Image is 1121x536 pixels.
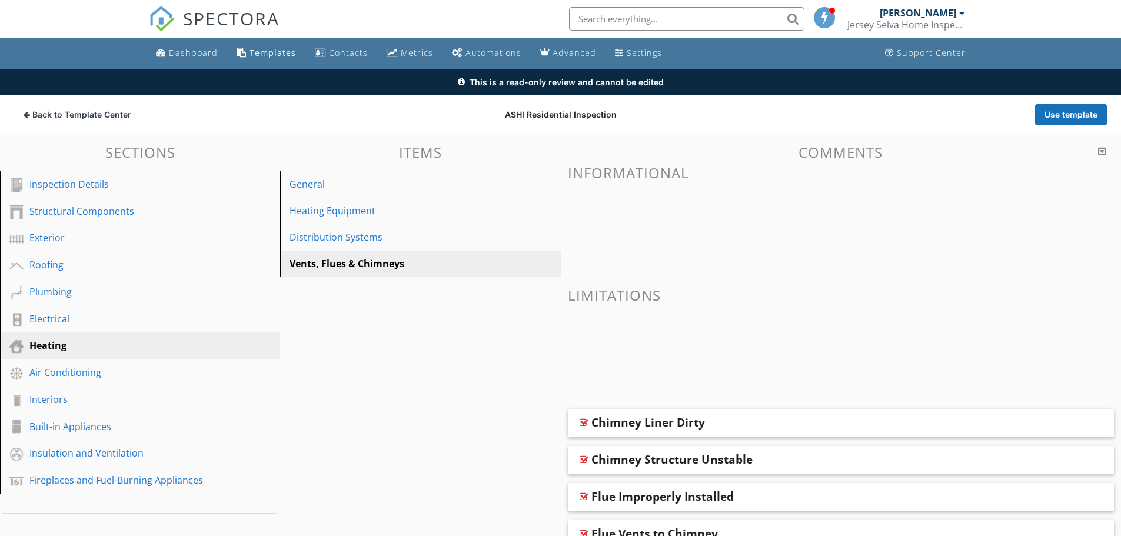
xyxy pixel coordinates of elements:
div: Support Center [897,47,966,58]
div: Advanced [553,47,596,58]
div: Distribution Systems [290,230,510,244]
div: General [290,177,510,191]
div: Automations [465,47,521,58]
a: SPECTORA [149,16,280,41]
h3: Informational [568,165,1115,181]
input: Search everything... [569,7,804,31]
a: Dashboard [151,42,222,64]
div: Contacts [329,47,368,58]
div: Chimney Structure Unstable [591,452,753,467]
a: Contacts [310,42,372,64]
div: Templates [250,47,296,58]
a: Metrics [382,42,438,64]
div: Vents, Flues & Chimneys [290,257,510,271]
div: Inspection Details [29,177,224,191]
span: SPECTORA [183,6,280,31]
div: Insulation and Ventilation [29,446,224,460]
div: Chimney Liner Dirty [591,415,705,430]
div: Built-in Appliances [29,420,224,434]
h3: Limitations [568,287,1115,303]
div: ASHI Residential Inspection [378,109,743,121]
button: Back to Template Center [14,104,141,125]
div: Settings [627,47,662,58]
div: Dashboard [169,47,218,58]
div: Jersey Selva Home Inspection LLC [847,19,965,31]
div: Heating [29,338,224,352]
a: Settings [610,42,667,64]
img: The Best Home Inspection Software - Spectora [149,6,175,32]
h3: Comments [568,144,1115,160]
div: Interiors [29,392,224,407]
div: Structural Components [29,204,224,218]
a: Automations (Basic) [447,42,526,64]
h3: Items [280,144,560,160]
div: Flue Improperly Installed [591,490,734,504]
a: Support Center [880,42,970,64]
span: Back to Template Center [32,109,131,121]
div: Plumbing [29,285,224,299]
a: Advanced [535,42,601,64]
div: Heating Equipment [290,204,510,218]
div: [PERSON_NAME] [880,7,956,19]
div: Exterior [29,231,224,245]
div: Metrics [401,47,433,58]
div: Roofing [29,258,224,272]
a: Templates [232,42,301,64]
div: Fireplaces and Fuel-Burning Appliances [29,473,224,487]
div: Electrical [29,312,224,326]
div: Air Conditioning [29,365,224,379]
button: Use template [1035,104,1107,125]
